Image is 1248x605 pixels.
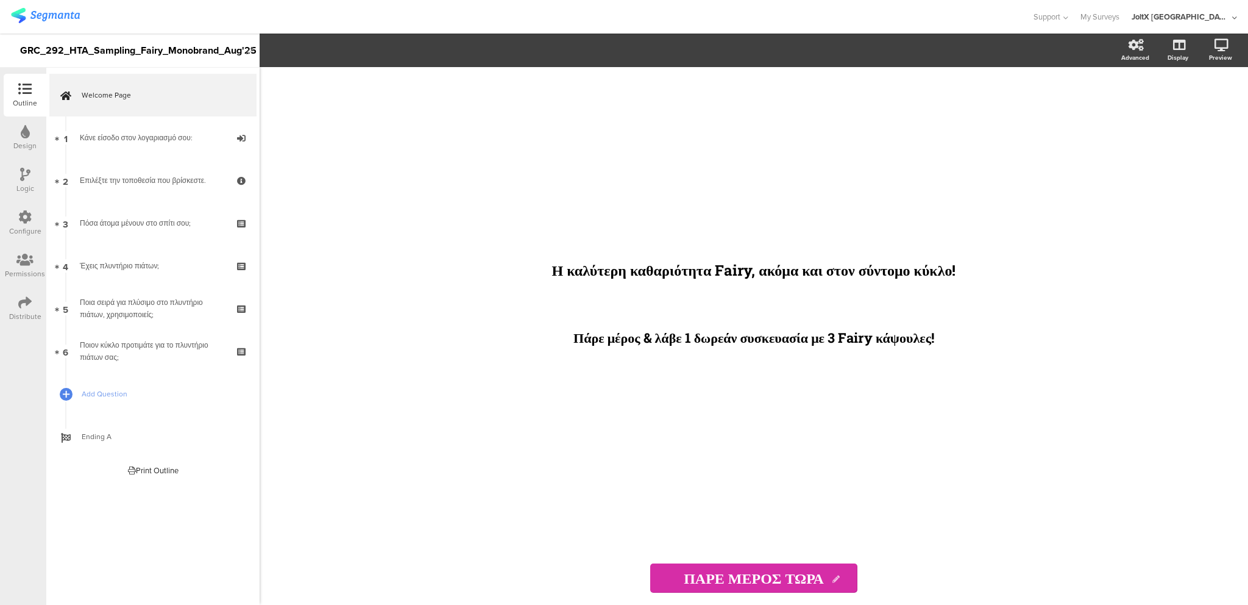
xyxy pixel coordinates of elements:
div: Configure [9,226,41,237]
div: Πόσα άτομα μένουν στο σπίτι σου; [80,217,225,229]
div: Design [13,140,37,151]
a: 4 Έχεις πλυντήριο πιάτων; [49,245,257,287]
a: 6 Ποιον κύκλο προτιμάτε για το πλυντήριο πιάτων σας; [49,330,257,373]
a: 3 Πόσα άτομα μένουν στο σπίτι σου; [49,202,257,245]
span: 5 [63,302,68,315]
span: 3 [63,217,68,230]
a: 5 Ποια σειρά για πλύσιμο στο πλυντήριο πιάτων, χρησιμοποιείς; [49,287,257,330]
a: 1 Κάνε είσοδο στον λογαριασμό σου: [49,116,257,159]
span: Add Question [82,388,238,400]
div: JoltX [GEOGRAPHIC_DATA] [1132,11,1229,23]
span: 4 [63,259,68,273]
div: Ποιον κύκλο προτιμάτε για το πλυντήριο πιάτων σας; [80,339,225,363]
div: Outline [13,98,37,109]
div: Preview [1209,53,1232,62]
a: Ending A [49,415,257,458]
div: Κάνε είσοδο στον λογαριασμό σου: [80,132,225,144]
div: GRC_292_HTA_Sampling_Fairy_Monobrand_Aug'25 [20,41,240,60]
span: Welcome Page [82,89,238,101]
span: Πάρε μέρος & λάβε 1 δωρεάν συσκευασία με 3 Fairy κάψουλες! [573,329,934,346]
span: 1 [64,131,68,145]
div: Permissions [5,268,45,279]
input: Start [650,564,857,593]
div: Επιλέξτε την τοποθεσία που βρίσκεστε. [80,174,225,187]
div: Έχεις πλυντήριο πιάτων; [80,260,225,272]
img: segmanta logo [11,8,80,23]
span: 2 [63,174,68,187]
div: Ποια σειρά για πλύσιμο στο πλυντήριο πιάτων, χρησιμοποιείς; [80,296,225,321]
span: Support [1033,11,1060,23]
a: Welcome Page [49,74,257,116]
span: 6 [63,345,68,358]
div: Distribute [9,311,41,322]
div: Advanced [1121,53,1149,62]
div: Display [1168,53,1188,62]
span: Ending A [82,431,238,443]
span: Η καλύτερη καθαριότητα Fairy, ακόμα και στον σύντομο κύκλο! [552,260,956,280]
div: Logic [16,183,34,194]
div: Print Outline [128,465,179,476]
a: 2 Επιλέξτε την τοποθεσία που βρίσκεστε. [49,159,257,202]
